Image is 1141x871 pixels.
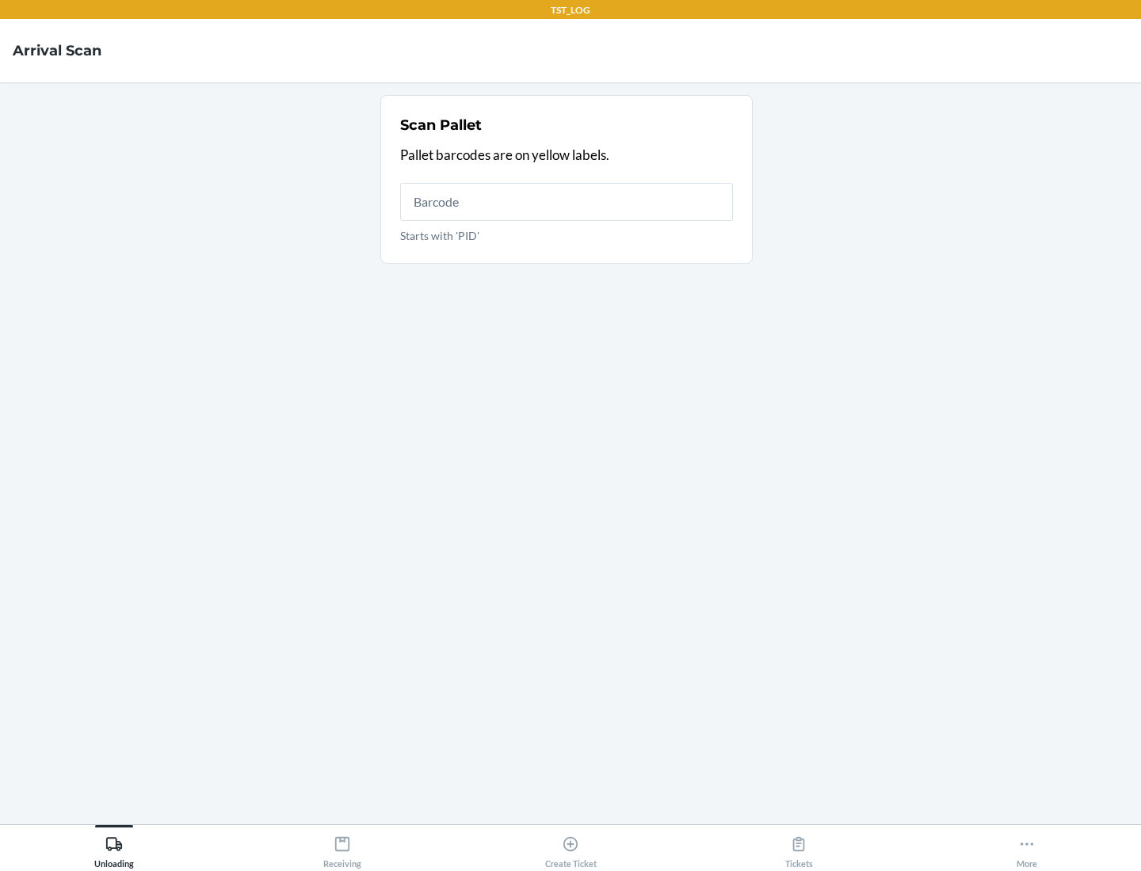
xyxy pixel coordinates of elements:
[551,3,590,17] p: TST_LOG
[94,829,134,869] div: Unloading
[456,825,685,869] button: Create Ticket
[228,825,456,869] button: Receiving
[1017,829,1037,869] div: More
[323,829,361,869] div: Receiving
[785,829,813,869] div: Tickets
[400,227,733,244] p: Starts with 'PID'
[400,183,733,221] input: Starts with 'PID'
[545,829,597,869] div: Create Ticket
[400,115,482,135] h2: Scan Pallet
[400,145,733,165] p: Pallet barcodes are on yellow labels.
[685,825,913,869] button: Tickets
[13,40,101,61] h4: Arrival Scan
[913,825,1141,869] button: More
